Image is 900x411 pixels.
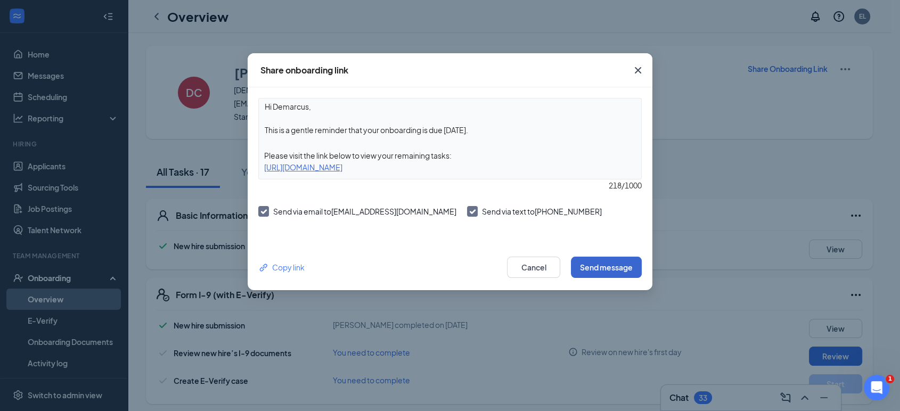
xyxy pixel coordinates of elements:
[571,257,642,278] button: Send message
[258,261,305,273] button: Link Copy link
[259,161,641,173] div: [URL][DOMAIN_NAME]
[482,207,602,216] span: Send via text to [PHONE_NUMBER]
[507,257,560,278] button: Cancel
[259,150,641,161] div: Please visit the link below to view your remaining tasks:
[632,64,644,77] svg: Cross
[273,207,456,216] span: Send via email to [EMAIL_ADDRESS][DOMAIN_NAME]
[258,179,642,191] div: 218 / 1000
[259,98,641,138] textarea: Hi Demarcus, This is a gentle reminder that your onboarding is due [DATE].
[886,375,894,383] span: 1
[864,375,889,400] iframe: Intercom live chat
[624,53,652,87] button: Close
[258,261,305,273] div: Copy link
[260,64,348,76] div: Share onboarding link
[258,262,269,273] svg: Link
